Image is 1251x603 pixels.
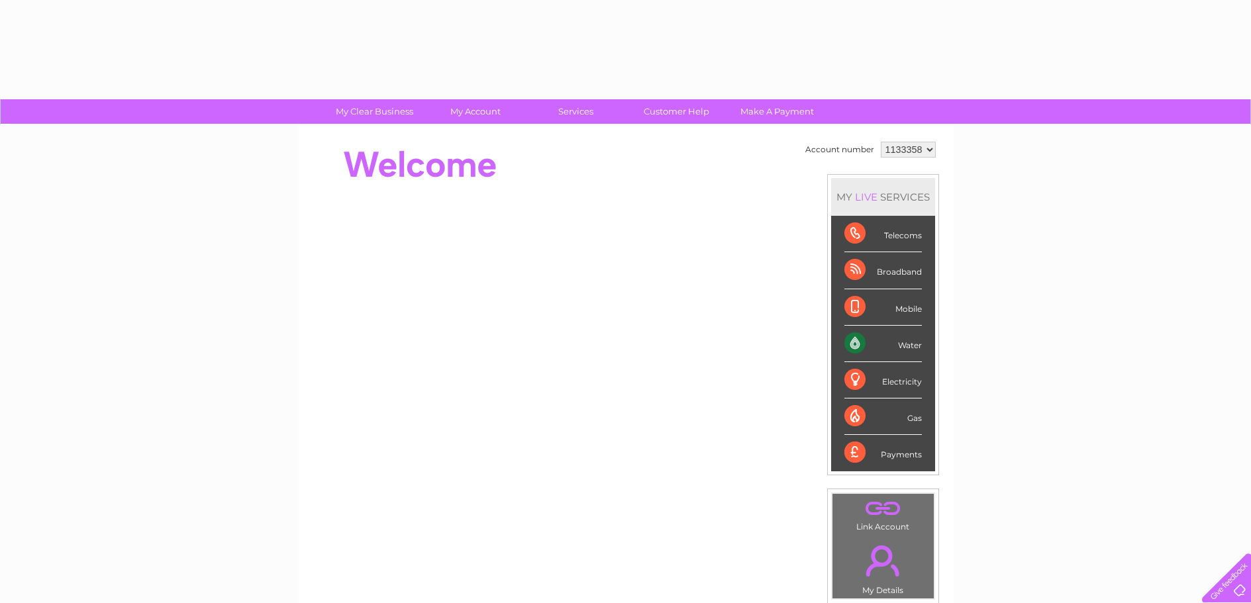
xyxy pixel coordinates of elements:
[844,362,922,398] div: Electricity
[836,497,930,520] a: .
[622,99,731,124] a: Customer Help
[723,99,832,124] a: Make A Payment
[844,289,922,326] div: Mobile
[852,191,880,203] div: LIVE
[421,99,530,124] a: My Account
[320,99,429,124] a: My Clear Business
[832,493,934,535] td: Link Account
[844,252,922,289] div: Broadband
[844,216,922,252] div: Telecoms
[844,326,922,362] div: Water
[836,537,930,584] a: .
[844,398,922,435] div: Gas
[832,534,934,599] td: My Details
[844,435,922,471] div: Payments
[521,99,630,124] a: Services
[802,138,877,161] td: Account number
[831,178,935,216] div: MY SERVICES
